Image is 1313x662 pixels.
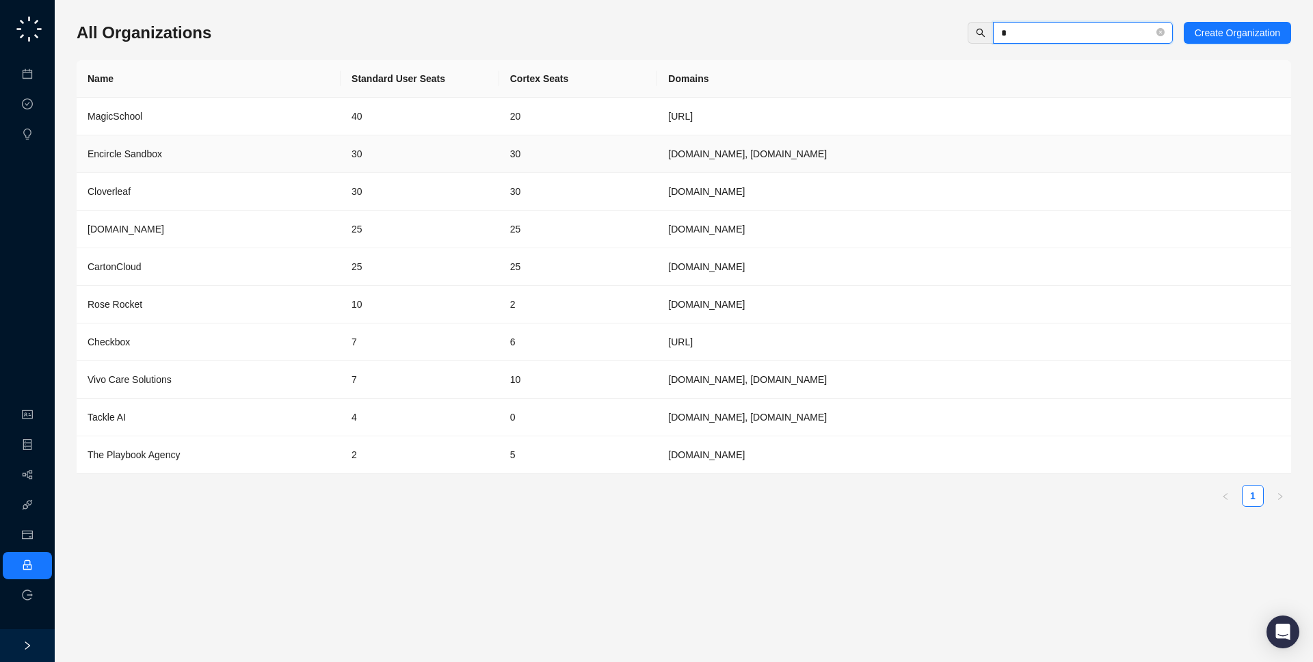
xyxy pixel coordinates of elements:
[341,211,499,248] td: 25
[341,173,499,211] td: 30
[1156,27,1165,40] span: close-circle
[341,361,499,399] td: 7
[341,98,499,135] td: 40
[1269,485,1291,507] button: right
[341,248,499,286] td: 25
[341,323,499,361] td: 7
[657,323,1291,361] td: checkbox.ai
[657,399,1291,436] td: tackleai.com, tackle.ai
[657,211,1291,248] td: unstructured.io
[1195,25,1280,40] span: Create Organization
[499,173,658,211] td: 30
[341,135,499,173] td: 30
[88,186,131,197] span: Cloverleaf
[499,286,658,323] td: 2
[499,60,658,98] th: Cortex Seats
[1215,485,1236,507] li: Previous Page
[88,299,142,310] span: Rose Rocket
[1266,615,1299,648] div: Open Intercom Messenger
[657,98,1291,135] td: magicschool.ai
[1221,492,1230,501] span: left
[77,60,341,98] th: Name
[88,412,126,423] span: Tackle AI
[1215,485,1236,507] button: left
[499,135,658,173] td: 30
[341,286,499,323] td: 10
[341,60,499,98] th: Standard User Seats
[341,436,499,474] td: 2
[657,60,1291,98] th: Domains
[14,14,44,44] img: logo-small-C4UdH2pc.png
[657,361,1291,399] td: optimize.health, vivocaresolutions.com
[499,323,658,361] td: 6
[1242,485,1264,507] li: 1
[499,399,658,436] td: 0
[499,248,658,286] td: 25
[1243,486,1263,506] a: 1
[88,224,164,235] span: [DOMAIN_NAME]
[499,361,658,399] td: 10
[657,248,1291,286] td: cartoncloud.com
[88,148,162,159] span: Encircle Sandbox
[23,641,32,650] span: right
[657,436,1291,474] td: theplaybook.agency
[1156,28,1165,36] span: close-circle
[657,173,1291,211] td: cloverleaf.me
[77,22,211,44] h3: All Organizations
[499,98,658,135] td: 20
[657,135,1291,173] td: encircleapp.com, encircleapp.com.fullsb
[88,449,180,460] span: The Playbook Agency
[88,374,172,385] span: Vivo Care Solutions
[88,261,142,272] span: CartonCloud
[1184,22,1291,44] button: Create Organization
[22,590,33,600] span: logout
[88,111,142,122] span: MagicSchool
[341,399,499,436] td: 4
[976,28,985,38] span: search
[657,286,1291,323] td: roserocket.com
[1276,492,1284,501] span: right
[88,336,130,347] span: Checkbox
[1269,485,1291,507] li: Next Page
[499,436,658,474] td: 5
[499,211,658,248] td: 25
